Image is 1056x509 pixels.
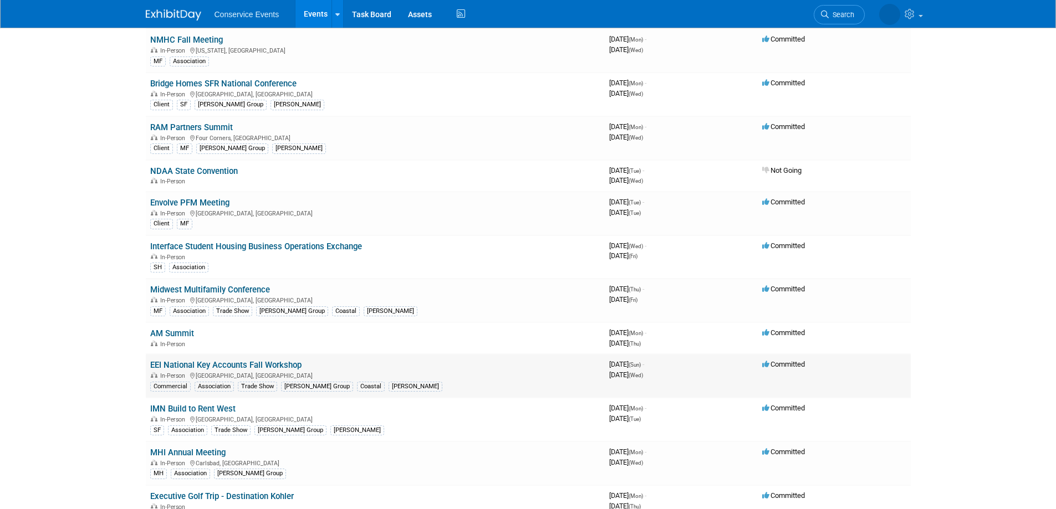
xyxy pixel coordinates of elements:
[150,79,297,89] a: Bridge Homes SFR National Conference
[150,469,167,479] div: MH
[195,100,267,110] div: [PERSON_NAME] Group
[171,469,210,479] div: Association
[629,243,643,249] span: (Wed)
[609,251,637,260] span: [DATE]
[629,297,637,303] span: (Fri)
[151,503,157,509] img: In-Person Event
[238,382,277,392] div: Trade Show
[645,79,646,87] span: -
[215,10,279,19] span: Conservice Events
[762,360,805,368] span: Committed
[629,124,643,130] span: (Mon)
[629,253,637,259] span: (Fri)
[645,448,646,456] span: -
[814,5,865,24] a: Search
[150,35,223,45] a: NMHC Fall Meeting
[609,89,643,97] span: [DATE]
[762,491,805,500] span: Committed
[629,47,643,53] span: (Wed)
[195,382,234,392] div: Association
[629,449,643,455] span: (Mon)
[629,405,643,412] span: (Mon)
[629,362,641,368] span: (Sun)
[829,11,854,19] span: Search
[150,45,600,54] div: [US_STATE], [GEOGRAPHIC_DATA]
[150,491,294,501] a: Executive Golf Trip - Destination Kohler
[609,458,643,466] span: [DATE]
[160,47,188,54] span: In-Person
[762,285,805,293] span: Committed
[879,4,900,25] img: Monica Barnson
[150,122,233,132] a: RAM Partners Summit
[177,143,192,153] div: MF
[214,469,286,479] div: [PERSON_NAME] Group
[211,425,251,435] div: Trade Show
[160,416,188,423] span: In-Person
[150,382,191,392] div: Commercial
[357,382,385,392] div: Coastal
[629,286,641,292] span: (Thu)
[609,166,644,174] span: [DATE]
[330,425,384,435] div: [PERSON_NAME]
[151,297,157,302] img: In-Person Event
[609,285,644,293] span: [DATE]
[160,460,188,467] span: In-Person
[762,198,805,206] span: Committed
[151,47,157,53] img: In-Person Event
[150,100,173,110] div: Client
[151,91,157,96] img: In-Person Event
[272,143,326,153] div: [PERSON_NAME]
[609,176,643,184] span: [DATE]
[629,199,641,205] span: (Tue)
[160,254,188,261] span: In-Person
[629,168,641,174] span: (Tue)
[609,208,641,217] span: [DATE]
[151,135,157,140] img: In-Person Event
[213,306,252,316] div: Trade Show
[645,328,646,337] span: -
[629,330,643,336] span: (Mon)
[256,306,328,316] div: [PERSON_NAME] Group
[762,122,805,131] span: Committed
[151,178,157,183] img: In-Person Event
[150,133,600,142] div: Four Corners, [GEOGRAPHIC_DATA]
[150,56,166,66] div: MF
[609,295,637,304] span: [DATE]
[609,328,646,337] span: [DATE]
[160,210,188,217] span: In-Person
[150,360,302,370] a: EEI National Key Accounts Fall Workshop
[609,491,646,500] span: [DATE]
[629,135,643,141] span: (Wed)
[151,416,157,421] img: In-Person Event
[629,178,643,184] span: (Wed)
[177,219,192,229] div: MF
[645,241,646,250] span: -
[332,306,360,316] div: Coastal
[609,198,644,206] span: [DATE]
[196,143,268,153] div: [PERSON_NAME] Group
[642,166,644,174] span: -
[168,425,207,435] div: Association
[762,448,805,456] span: Committed
[629,210,641,216] span: (Tue)
[762,166,802,174] span: Not Going
[254,425,327,435] div: [PERSON_NAME] Group
[629,416,641,422] span: (Tue)
[151,341,157,346] img: In-Person Event
[629,372,643,378] span: (Wed)
[281,382,353,392] div: [PERSON_NAME] Group
[150,143,173,153] div: Client
[642,198,644,206] span: -
[150,328,194,338] a: AM Summit
[151,254,157,259] img: In-Person Event
[629,37,643,43] span: (Mon)
[645,404,646,412] span: -
[150,198,229,208] a: Envolve PFM Meeting
[762,35,805,43] span: Committed
[629,460,643,466] span: (Wed)
[160,135,188,142] span: In-Person
[762,241,805,250] span: Committed
[170,306,209,316] div: Association
[609,371,643,379] span: [DATE]
[389,382,442,392] div: [PERSON_NAME]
